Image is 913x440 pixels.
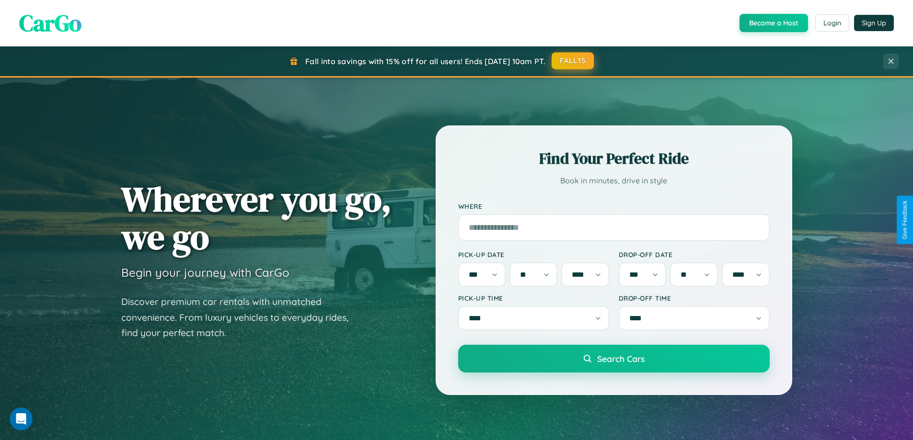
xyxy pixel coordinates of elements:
p: Book in minutes, drive in style [458,174,770,188]
span: Fall into savings with 15% off for all users! Ends [DATE] 10am PT. [305,56,545,66]
label: Pick-up Time [458,294,609,302]
button: Login [815,14,849,32]
label: Drop-off Time [619,294,770,302]
h1: Wherever you go, we go [121,180,392,256]
button: FALL15 [552,52,594,69]
h3: Begin your journey with CarGo [121,265,289,280]
p: Discover premium car rentals with unmatched convenience. From luxury vehicles to everyday rides, ... [121,294,361,341]
iframe: Intercom live chat [10,407,33,430]
span: Search Cars [597,353,645,364]
button: Search Cars [458,345,770,372]
h2: Find Your Perfect Ride [458,148,770,169]
label: Drop-off Date [619,250,770,259]
button: Become a Host [740,14,808,32]
span: CarGo [19,7,81,39]
button: Sign Up [854,15,894,31]
label: Where [458,202,770,210]
div: Give Feedback [901,201,908,239]
label: Pick-up Date [458,250,609,259]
